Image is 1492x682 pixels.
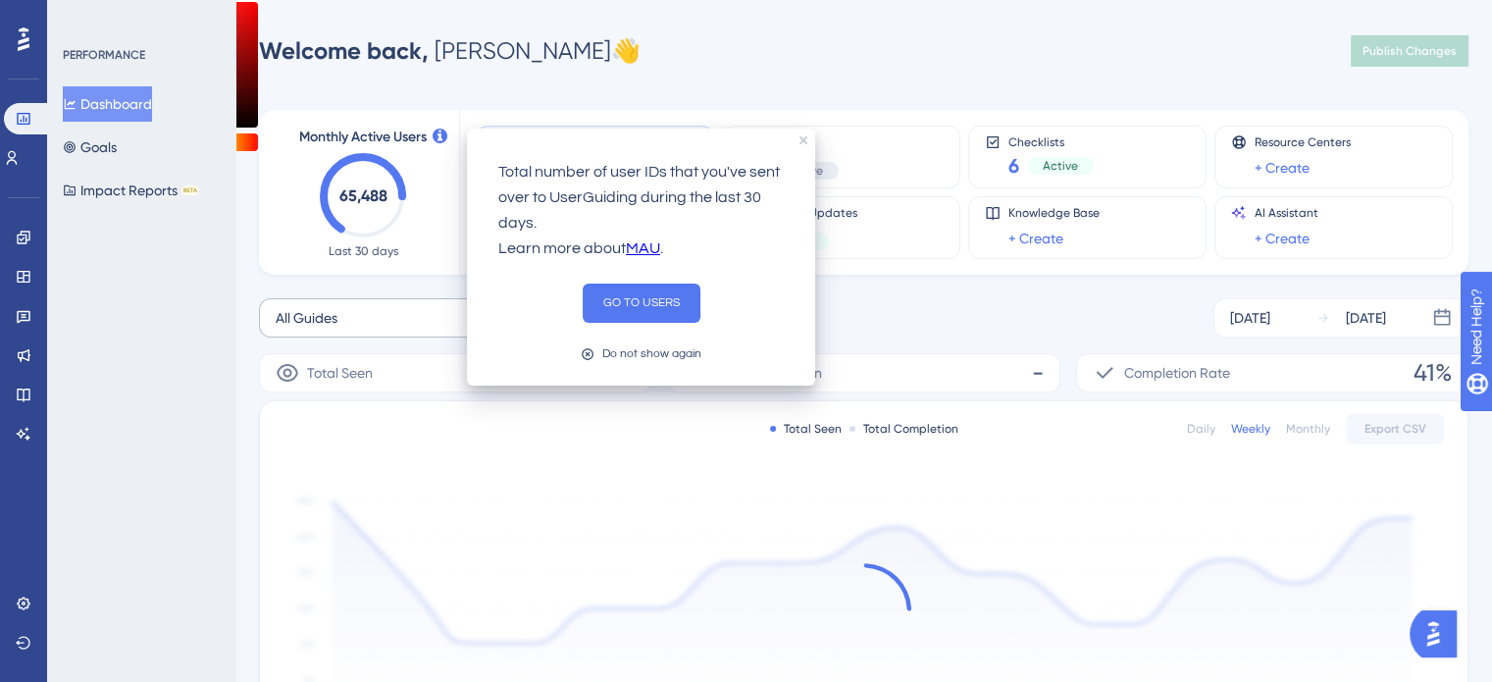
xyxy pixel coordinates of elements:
[1410,604,1468,663] iframe: UserGuiding AI Assistant Launcher
[1008,134,1094,148] span: Checklists
[1346,413,1444,445] button: Export CSV
[1043,158,1078,174] span: Active
[1032,357,1044,389] span: -
[1364,421,1426,437] span: Export CSV
[46,5,123,28] span: Need Help?
[799,136,807,144] div: close tooltip
[1255,134,1351,150] span: Resource Centers
[1187,421,1215,437] div: Daily
[1414,357,1452,389] span: 41%
[63,173,199,208] button: Impact ReportsBETA
[63,130,117,165] button: Goals
[181,185,199,195] div: BETA
[498,160,784,236] p: Total number of user IDs that you've sent over to UserGuiding during the last 30 days.
[1286,421,1330,437] div: Monthly
[602,344,701,363] div: Do not show again
[63,86,152,122] button: Dashboard
[329,243,398,259] span: Last 30 days
[498,236,784,262] p: Learn more about .
[583,284,700,323] button: GO TO USERS
[259,35,641,67] div: [PERSON_NAME] 👋
[1230,306,1270,330] div: [DATE]
[63,47,145,63] div: PERFORMANCE
[299,126,427,149] span: Monthly Active Users
[1008,227,1063,250] a: + Create
[1255,227,1310,250] a: + Create
[339,186,387,205] text: 65,488
[1008,205,1100,221] span: Knowledge Base
[1351,35,1468,67] button: Publish Changes
[259,298,608,338] button: All Guides
[1124,361,1230,385] span: Completion Rate
[1231,421,1270,437] div: Weekly
[849,421,958,437] div: Total Completion
[770,421,842,437] div: Total Seen
[276,306,337,330] span: All Guides
[626,236,660,262] a: MAU
[307,361,373,385] span: Total Seen
[1346,306,1386,330] div: [DATE]
[1255,156,1310,180] a: + Create
[1255,205,1318,221] span: AI Assistant
[1008,152,1019,180] span: 6
[1363,43,1457,59] span: Publish Changes
[259,36,429,65] span: Welcome back,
